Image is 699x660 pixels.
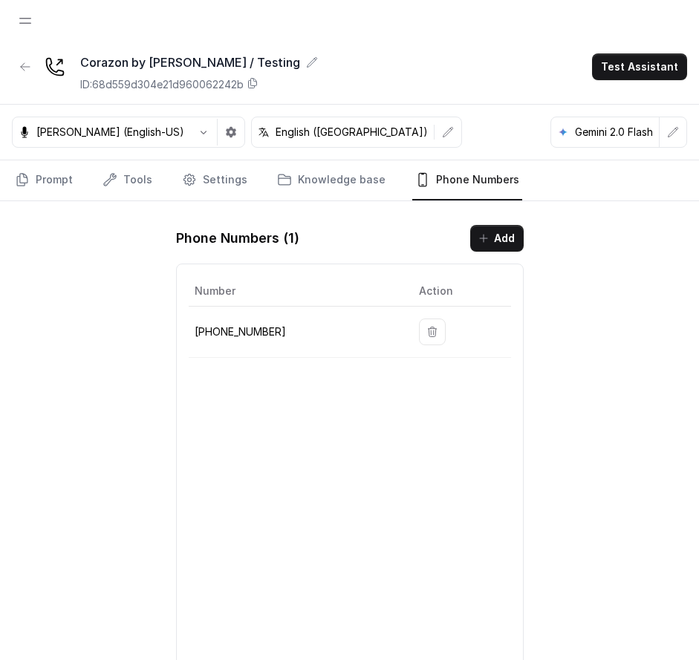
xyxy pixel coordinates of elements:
button: Open navigation [12,7,39,34]
nav: Tabs [12,160,687,200]
th: Number [189,276,407,307]
button: Test Assistant [592,53,687,80]
a: Tools [100,160,155,200]
svg: google logo [557,126,569,138]
h1: Phone Numbers ( 1 ) [176,226,299,250]
p: [PHONE_NUMBER] [195,323,395,341]
a: Prompt [12,160,76,200]
p: Gemini 2.0 Flash [575,125,653,140]
a: Settings [179,160,250,200]
a: Phone Numbers [412,160,522,200]
th: Action [407,276,511,307]
a: Knowledge base [274,160,388,200]
p: English ([GEOGRAPHIC_DATA]) [276,125,428,140]
button: Add [470,225,524,252]
p: [PERSON_NAME] (English-US) [36,125,184,140]
p: ID: 68d559d304e21d960062242b [80,77,244,92]
div: Corazon by [PERSON_NAME] / Testing [80,53,318,71]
